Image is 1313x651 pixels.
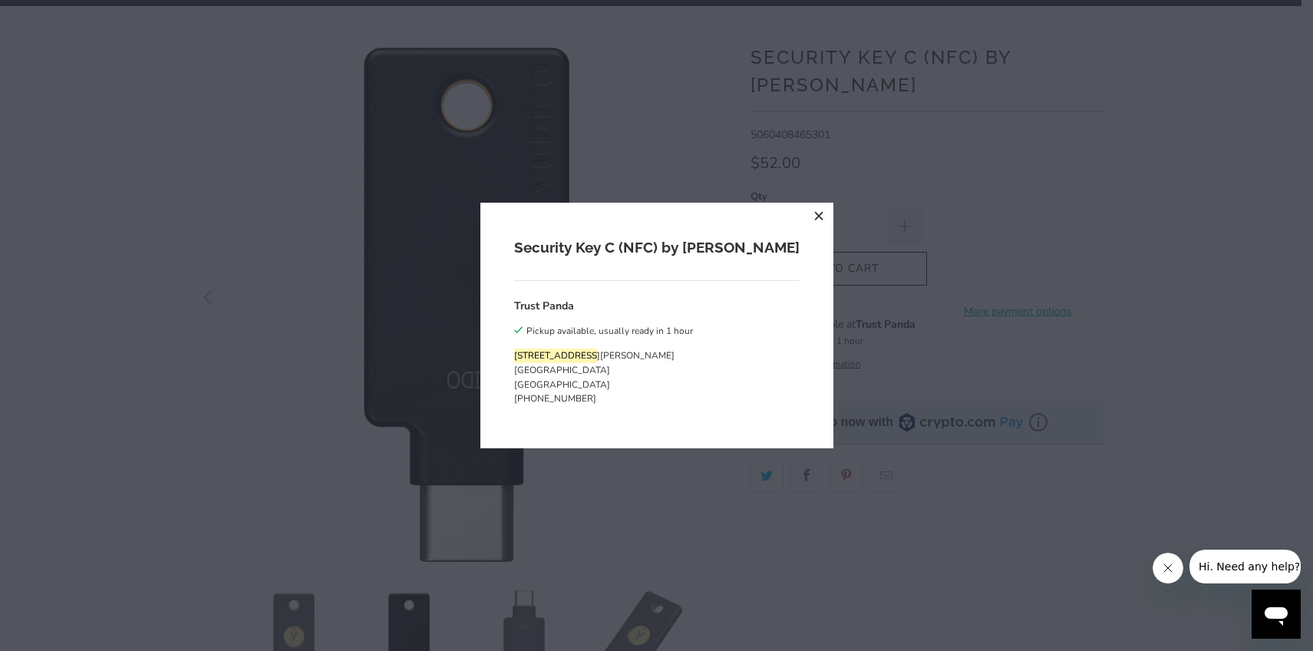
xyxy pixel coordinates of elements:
[514,349,693,392] p: [STREET_ADDRESS][PERSON_NAME] [GEOGRAPHIC_DATA] [GEOGRAPHIC_DATA]
[514,298,574,314] h3: Trust Panda
[1189,550,1301,583] iframe: Message from company
[1252,590,1301,639] iframe: Button to launch messaging window
[1153,553,1183,583] iframe: Close message
[806,203,833,230] button: close
[514,392,596,405] a: [PHONE_NUMBER]
[514,236,800,259] h2: Security Key C (NFC) by [PERSON_NAME]
[526,322,693,339] div: Pickup available, usually ready in 1 hour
